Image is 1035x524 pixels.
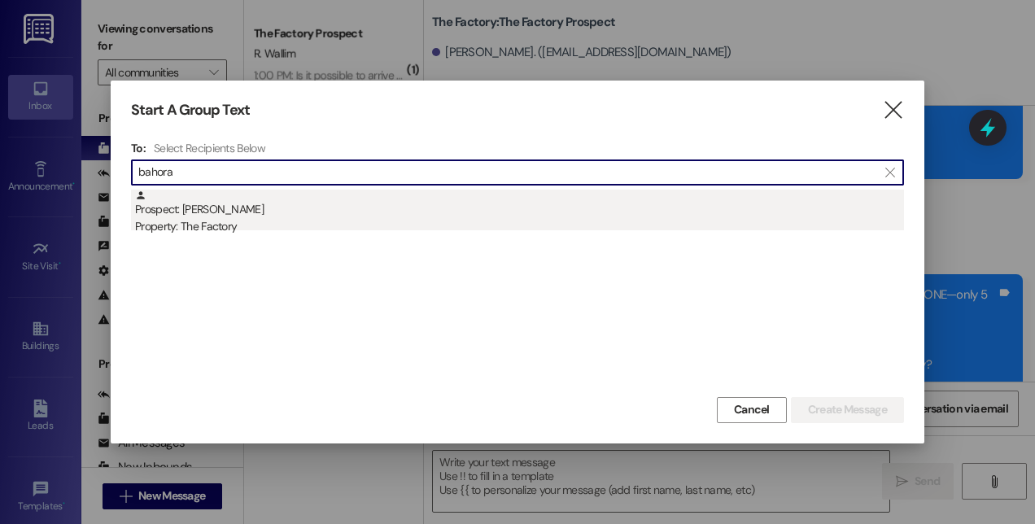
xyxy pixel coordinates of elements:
button: Clear text [877,160,903,185]
input: Search for any contact or apartment [138,161,877,184]
h4: Select Recipients Below [154,141,265,155]
i:  [885,166,894,179]
span: Create Message [808,401,887,418]
span: Cancel [734,401,770,418]
div: Property: The Factory [135,218,904,235]
button: Cancel [717,397,787,423]
div: Prospect: [PERSON_NAME] [135,190,904,236]
div: Prospect: [PERSON_NAME]Property: The Factory [131,190,904,230]
h3: To: [131,141,146,155]
button: Create Message [791,397,904,423]
h3: Start A Group Text [131,101,250,120]
i:  [882,102,904,119]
